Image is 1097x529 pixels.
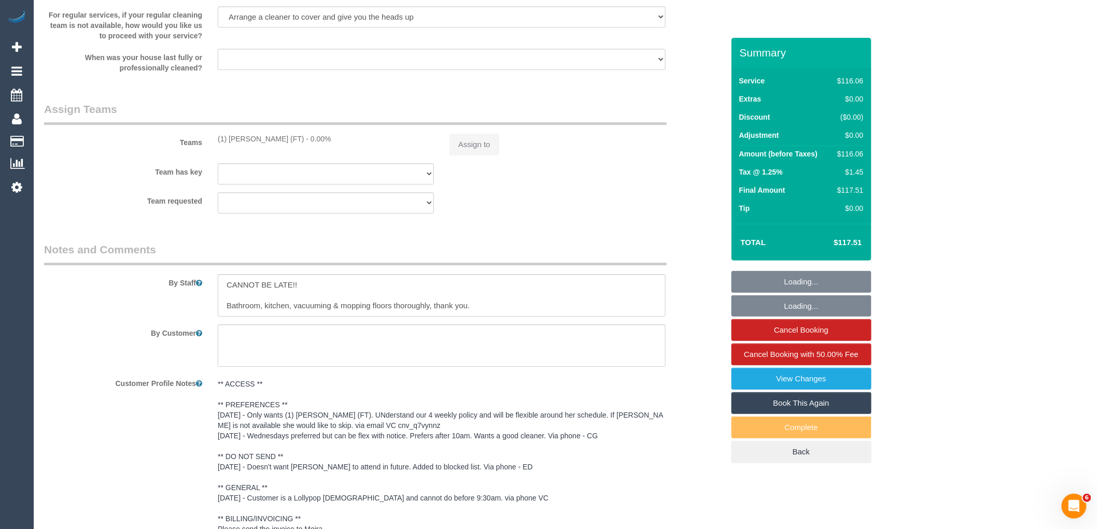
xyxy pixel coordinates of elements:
[803,238,862,247] h4: $117.51
[833,203,863,213] div: $0.00
[36,163,210,177] label: Team has key
[732,441,871,463] a: Back
[739,130,779,140] label: Adjustment
[741,238,766,247] strong: Total
[833,149,863,159] div: $116.06
[744,350,859,359] span: Cancel Booking with 50.00% Fee
[739,149,818,159] label: Amount (before Taxes)
[732,319,871,341] a: Cancel Booking
[833,185,863,195] div: $117.51
[739,203,750,213] label: Tip
[740,47,866,59] h3: Summary
[739,167,783,177] label: Tax @ 1.25%
[833,112,863,122] div: ($0.00)
[739,94,762,104] label: Extras
[44,242,667,265] legend: Notes and Comments
[36,192,210,206] label: Team requested
[833,130,863,140] div: $0.00
[36,274,210,288] label: By Staff
[732,392,871,414] a: Book This Again
[732,344,871,365] a: Cancel Booking with 50.00% Fee
[44,102,667,125] legend: Assign Teams
[36,49,210,73] label: When was your house last fully or professionally cleaned?
[739,76,765,86] label: Service
[36,134,210,148] label: Teams
[6,10,27,25] img: Automaid Logo
[36,324,210,338] label: By Customer
[36,375,210,389] label: Customer Profile Notes
[1083,494,1091,502] span: 6
[739,112,770,122] label: Discount
[739,185,785,195] label: Final Amount
[1062,494,1087,519] iframe: Intercom live chat
[218,134,434,144] div: (1) [PERSON_NAME] (FT) - 0.00%
[36,6,210,41] label: For regular services, if your regular cleaning team is not available, how would you like us to pr...
[732,368,871,390] a: View Changes
[833,167,863,177] div: $1.45
[833,76,863,86] div: $116.06
[833,94,863,104] div: $0.00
